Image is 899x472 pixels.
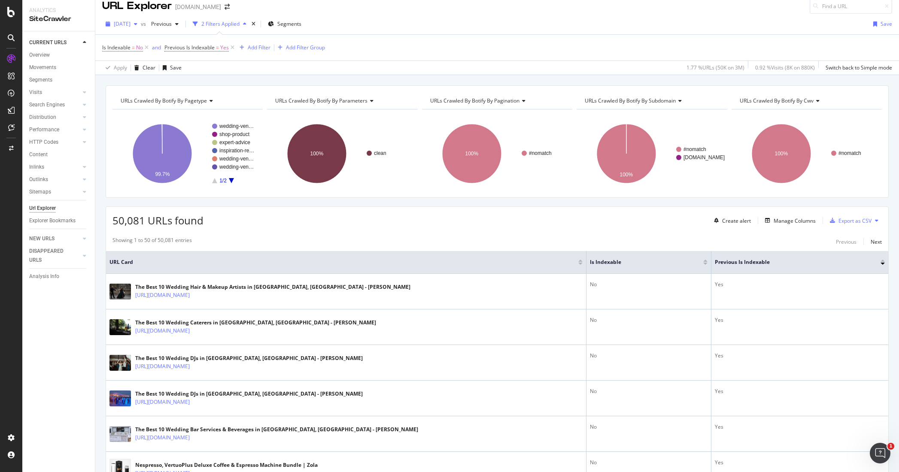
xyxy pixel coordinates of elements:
[109,258,576,266] span: URL Card
[590,352,708,360] div: No
[29,216,89,225] a: Explorer Bookmarks
[590,459,708,466] div: No
[189,17,250,31] button: 2 Filters Applied
[148,20,172,27] span: Previous
[121,97,207,104] span: URLs Crawled By Botify By pagetype
[715,387,885,395] div: Yes
[112,236,192,247] div: Showing 1 to 50 of 50,081 entries
[109,319,131,336] img: main image
[112,213,203,227] span: 50,081 URLs found
[216,44,219,51] span: =
[430,97,519,104] span: URLs Crawled By Botify By pagination
[29,125,59,134] div: Performance
[148,17,182,31] button: Previous
[590,281,708,288] div: No
[29,163,44,172] div: Inlinks
[29,113,80,122] a: Distribution
[112,116,263,191] svg: A chart.
[114,64,127,71] div: Apply
[374,150,386,156] text: clean
[135,327,190,335] a: [URL][DOMAIN_NAME]
[286,44,325,51] div: Add Filter Group
[826,214,872,227] button: Export as CSV
[29,188,80,197] a: Sitemaps
[683,146,706,152] text: #nomatch
[29,88,80,97] a: Visits
[135,426,418,433] div: The Best 10 Wedding Bar Services & Beverages in [GEOGRAPHIC_DATA], [GEOGRAPHIC_DATA] - [PERSON_NAME]
[248,44,270,51] div: Add Filter
[219,123,254,129] text: wedding-ven…
[590,258,690,266] span: Is Indexable
[236,42,270,53] button: Add Filter
[774,217,816,224] div: Manage Columns
[109,390,131,407] img: main image
[135,319,376,327] div: The Best 10 Wedding Caterers in [GEOGRAPHIC_DATA], [GEOGRAPHIC_DATA] - [PERSON_NAME]
[219,139,250,145] text: expert-advice
[219,131,250,137] text: shop-product
[29,150,89,159] a: Content
[29,163,80,172] a: Inlinks
[132,44,135,51] span: =
[159,61,182,75] button: Save
[529,150,552,156] text: #nomatch
[155,171,170,177] text: 99.7%
[109,426,131,442] img: main image
[732,116,882,191] svg: A chart.
[29,63,56,72] div: Movements
[225,4,230,10] div: arrow-right-arrow-left
[740,97,814,104] span: URLs Crawled By Botify By cwv
[577,116,727,191] svg: A chart.
[29,175,48,184] div: Outlinks
[267,116,417,191] svg: A chart.
[29,88,42,97] div: Visits
[131,61,155,75] button: Clear
[170,64,182,71] div: Save
[29,14,88,24] div: SiteCrawler
[715,258,868,266] span: Previous Is Indexable
[29,100,65,109] div: Search Engines
[29,76,89,85] a: Segments
[29,247,80,265] a: DISAPPEARED URLS
[715,459,885,466] div: Yes
[422,116,572,191] svg: A chart.
[152,44,161,51] div: and
[428,94,565,108] h4: URLs Crawled By Botify By pagination
[590,316,708,324] div: No
[887,443,894,450] span: 1
[201,20,240,27] div: 2 Filters Applied
[762,215,816,226] button: Manage Columns
[152,43,161,51] button: and
[29,138,80,147] a: HTTP Codes
[274,42,325,53] button: Add Filter Group
[164,44,215,51] span: Previous Is Indexable
[29,216,76,225] div: Explorer Bookmarks
[29,204,89,213] a: Url Explorer
[29,51,89,60] a: Overview
[590,423,708,431] div: No
[620,172,633,178] text: 100%
[838,150,861,156] text: #nomatch
[715,281,885,288] div: Yes
[686,64,744,71] div: 1.77 % URLs ( 50K on 3M )
[29,63,89,72] a: Movements
[774,151,788,157] text: 100%
[273,94,410,108] h4: URLs Crawled By Botify By parameters
[135,461,318,469] div: Nespresso, VertuoPlus Deluxe Coffee & Espresso Machine Bundle | Zola
[143,64,155,71] div: Clear
[29,234,55,243] div: NEW URLS
[722,217,751,224] div: Create alert
[871,236,882,247] button: Next
[29,272,89,281] a: Analysis Info
[826,64,892,71] div: Switch back to Simple mode
[141,20,148,27] span: vs
[219,148,254,154] text: inspiration-re…
[250,20,257,28] div: times
[29,150,48,159] div: Content
[175,3,221,11] div: [DOMAIN_NAME]
[715,316,885,324] div: Yes
[135,283,410,291] div: The Best 10 Wedding Hair & Makeup Artists in [GEOGRAPHIC_DATA], [GEOGRAPHIC_DATA] - [PERSON_NAME]
[119,94,255,108] h4: URLs Crawled By Botify By pagetype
